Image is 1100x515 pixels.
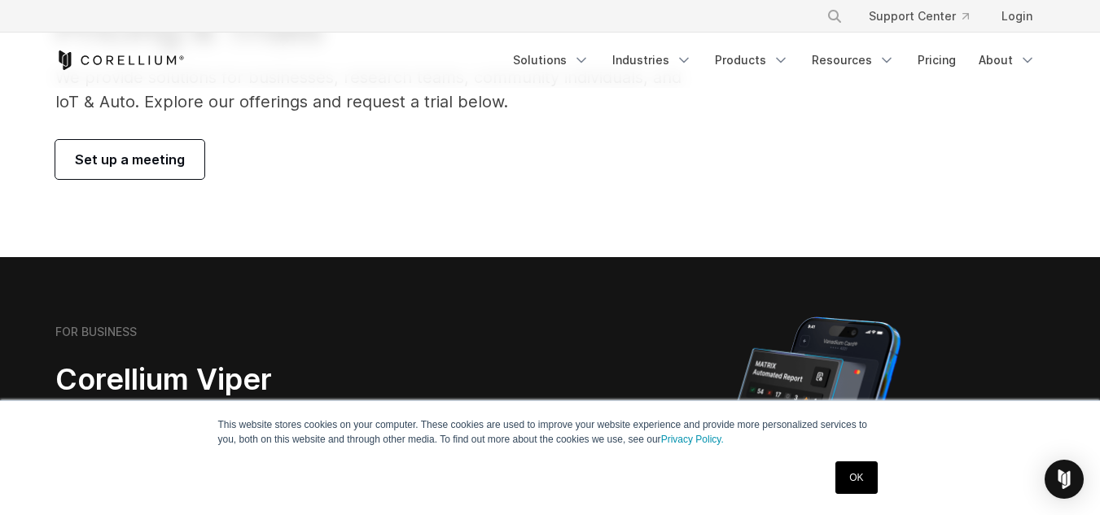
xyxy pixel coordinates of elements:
[603,46,702,75] a: Industries
[503,46,599,75] a: Solutions
[55,50,185,70] a: Corellium Home
[55,140,204,179] a: Set up a meeting
[503,46,1045,75] div: Navigation Menu
[705,46,799,75] a: Products
[969,46,1045,75] a: About
[835,461,877,494] a: OK
[1045,460,1084,499] div: Open Intercom Messenger
[55,65,704,114] p: We provide solutions for businesses, research teams, community individuals, and IoT & Auto. Explo...
[55,361,472,398] h2: Corellium Viper
[908,46,966,75] a: Pricing
[807,2,1045,31] div: Navigation Menu
[856,2,982,31] a: Support Center
[802,46,905,75] a: Resources
[75,150,185,169] span: Set up a meeting
[218,417,883,447] p: This website stores cookies on your computer. These cookies are used to improve your website expe...
[55,325,137,339] h6: FOR BUSINESS
[820,2,849,31] button: Search
[988,2,1045,31] a: Login
[661,434,724,445] a: Privacy Policy.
